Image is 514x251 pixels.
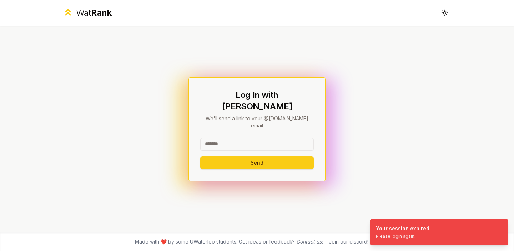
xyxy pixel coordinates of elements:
div: Please login again. [376,234,429,239]
a: Contact us! [296,239,323,245]
p: We'll send a link to your @[DOMAIN_NAME] email [200,115,314,129]
span: Rank [91,7,112,18]
div: Join our discord! [329,238,368,245]
span: Made with ❤️ by some UWaterloo students. Got ideas or feedback? [135,238,323,245]
div: Wat [76,7,112,19]
button: Send [200,156,314,169]
div: Your session expired [376,225,429,232]
a: WatRank [63,7,112,19]
h1: Log In with [PERSON_NAME] [200,89,314,112]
